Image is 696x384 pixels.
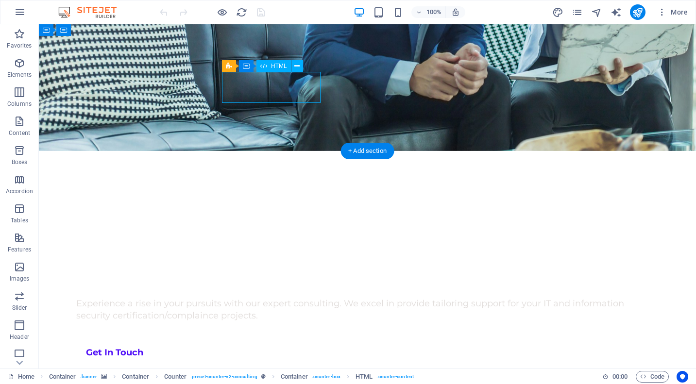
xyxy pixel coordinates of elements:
p: Header [10,333,29,341]
p: Content [9,129,30,137]
i: This element contains a background [101,374,107,379]
p: Elements [7,71,32,79]
button: Usercentrics [677,371,688,383]
h6: Session time [602,371,628,383]
h6: 100% [426,6,441,18]
span: 00 00 [612,371,628,383]
i: Publish [632,7,643,18]
span: Click to select. Double-click to edit [356,371,373,383]
nav: breadcrumb [49,371,414,383]
a: Click to cancel selection. Double-click to open Pages [8,371,34,383]
button: Click here to leave preview mode and continue editing [216,6,228,18]
button: navigator [591,6,603,18]
span: . counter-box [312,371,340,383]
button: 100% [411,6,446,18]
span: More [657,7,688,17]
span: Click to select. Double-click to edit [49,371,76,383]
span: HTML [271,63,287,69]
i: Reload page [236,7,247,18]
i: On resize automatically adjust zoom level to fit chosen device. [451,8,460,17]
span: . preset-counter-v2-consulting [190,371,257,383]
i: AI Writer [611,7,622,18]
span: . banner [80,371,97,383]
button: text_generator [611,6,622,18]
p: Images [10,275,30,283]
span: . counter-content [376,371,414,383]
span: Click to select. Double-click to edit [164,371,187,383]
img: Editor Logo [56,6,129,18]
span: : [619,373,621,380]
i: Pages (Ctrl+Alt+S) [572,7,583,18]
p: Favorites [7,42,32,50]
span: Click to select. Double-click to edit [281,371,308,383]
button: pages [572,6,583,18]
button: design [552,6,564,18]
p: Columns [7,100,32,108]
div: + Add section [340,143,394,159]
i: Design (Ctrl+Alt+Y) [552,7,563,18]
i: Navigator [591,7,602,18]
p: Slider [12,304,27,312]
i: This element is a customizable preset [261,374,266,379]
button: publish [630,4,645,20]
button: Code [636,371,669,383]
p: Boxes [12,158,28,166]
button: More [653,4,692,20]
p: Features [8,246,31,253]
button: reload [236,6,247,18]
p: Accordion [6,187,33,195]
p: Tables [11,217,28,224]
span: Click to select. Double-click to edit [122,371,149,383]
span: Code [640,371,664,383]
